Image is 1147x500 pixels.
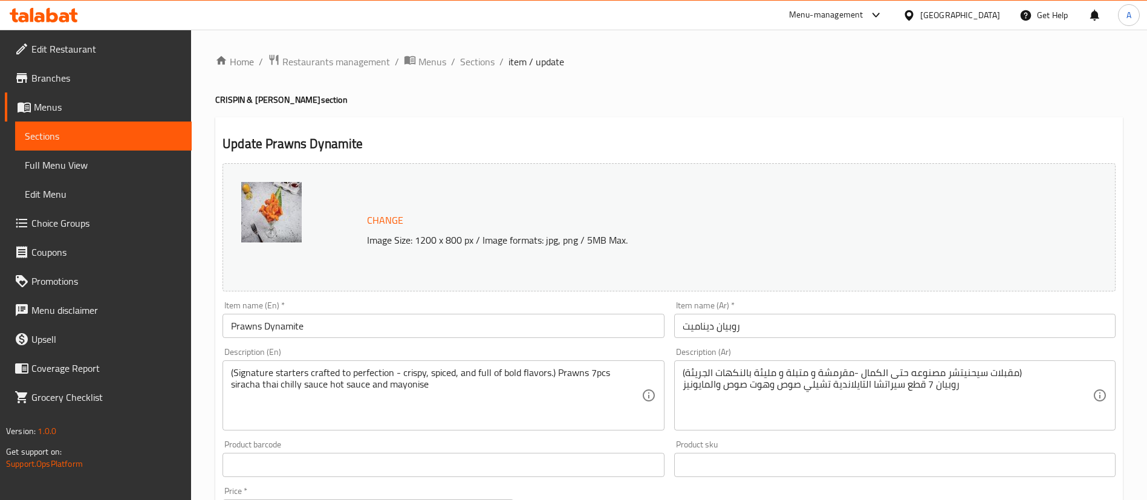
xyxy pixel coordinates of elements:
input: Please enter product sku [674,453,1116,477]
h4: CRISPIN & [PERSON_NAME] section [215,94,1123,106]
span: Coupons [31,245,182,259]
button: Change [362,208,408,233]
a: Upsell [5,325,192,354]
span: Menus [418,54,446,69]
textarea: (مقبلات سيحنيتشر مصنوعه حتى الكمال -مقرمشة و متبلة و مليئة بالنكهات الجريئة) روبيان 7 قطع سيراتشا... [683,367,1093,424]
img: Dynamite_Prawns638953411388277968.jpg [241,182,302,242]
a: Choice Groups [5,209,192,238]
a: Support.OpsPlatform [6,456,83,472]
span: Coverage Report [31,361,182,375]
a: Coverage Report [5,354,192,383]
a: Edit Menu [15,180,192,209]
span: item / update [509,54,564,69]
li: / [395,54,399,69]
a: Home [215,54,254,69]
nav: breadcrumb [215,54,1123,70]
span: Upsell [31,332,182,346]
span: Menus [34,100,182,114]
span: A [1126,8,1131,22]
a: Coupons [5,238,192,267]
a: Menus [404,54,446,70]
a: Menus [5,93,192,122]
span: Choice Groups [31,216,182,230]
span: Edit Menu [25,187,182,201]
a: Branches [5,63,192,93]
a: Promotions [5,267,192,296]
input: Please enter product barcode [223,453,664,477]
a: Full Menu View [15,151,192,180]
a: Edit Restaurant [5,34,192,63]
a: Sections [460,54,495,69]
span: Change [367,212,403,229]
a: Menu disclaimer [5,296,192,325]
span: Restaurants management [282,54,390,69]
span: 1.0.0 [37,423,56,439]
input: Enter name Ar [674,314,1116,338]
input: Enter name En [223,314,664,338]
a: Sections [15,122,192,151]
h2: Update Prawns Dynamite [223,135,1116,153]
div: [GEOGRAPHIC_DATA] [920,8,1000,22]
span: Promotions [31,274,182,288]
li: / [499,54,504,69]
li: / [451,54,455,69]
span: Sections [25,129,182,143]
span: Branches [31,71,182,85]
li: / [259,54,263,69]
p: Image Size: 1200 x 800 px / Image formats: jpg, png / 5MB Max. [362,233,1004,247]
span: Full Menu View [25,158,182,172]
span: Version: [6,423,36,439]
a: Restaurants management [268,54,390,70]
span: Grocery Checklist [31,390,182,404]
span: Get support on: [6,444,62,459]
textarea: (Signature starters crafted to perfection - crispy, spiced, and full of bold flavors.) Prawns 7pc... [231,367,641,424]
span: Menu disclaimer [31,303,182,317]
span: Edit Restaurant [31,42,182,56]
div: Menu-management [789,8,863,22]
a: Grocery Checklist [5,383,192,412]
